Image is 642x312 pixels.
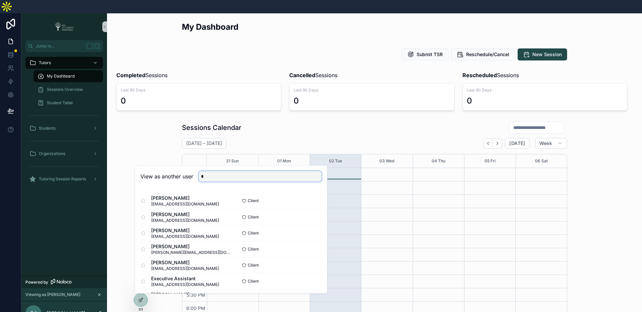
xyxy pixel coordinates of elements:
span: [EMAIL_ADDRESS][DOMAIN_NAME] [151,266,219,271]
span: Submit TSR [417,51,443,58]
h2: My Dashboard [182,21,238,32]
span: [PERSON_NAME] [151,211,219,218]
button: 01 Mon [277,154,291,168]
button: [DATE] [505,138,529,149]
span: [EMAIL_ADDRESS][DOMAIN_NAME] [151,234,219,239]
a: Students [25,122,103,134]
span: [PERSON_NAME] [151,195,219,201]
span: Last 90 Days [467,88,623,93]
span: Viewing as [PERSON_NAME] [25,292,80,297]
span: [PERSON_NAME] [151,227,219,234]
span: Client [248,214,259,220]
span: Last 90 Days [121,88,277,93]
button: Next [493,138,502,149]
a: Powered by [21,276,107,288]
button: Week [535,138,567,149]
button: 06 Sat [535,154,548,168]
span: Reschedule/Cancel [466,51,509,58]
span: K [94,43,100,49]
a: Student Table [33,97,103,109]
span: Client [248,247,259,252]
h2: View as another user [140,172,193,180]
div: 0 [467,96,472,106]
strong: Cancelled [289,72,315,79]
span: Students [39,126,56,131]
span: 5:30 PM [185,292,207,298]
strong: Completed [116,72,145,79]
a: Tutoring Session Reports [25,173,103,185]
a: Tutors [25,57,103,69]
button: 03 Wed [380,154,394,168]
button: 05 Fri [485,154,496,168]
button: Reschedule/Cancel [451,48,515,60]
button: 02 Tue [329,154,342,168]
span: Client [248,263,259,268]
img: App logo [52,21,76,32]
button: Back [483,138,493,149]
button: 04 Thu [432,154,445,168]
div: 0 [294,96,299,106]
span: Organizations [39,151,65,156]
span: Client [248,230,259,236]
a: Sessions Overview [33,84,103,96]
span: [EMAIL_ADDRESS][DOMAIN_NAME] [151,201,219,207]
button: New Session [518,48,567,60]
span: [EMAIL_ADDRESS][DOMAIN_NAME] [151,218,219,223]
span: Week [539,140,552,146]
span: Sessions Overview [47,87,83,92]
span: Last 90 Days [294,88,450,93]
span: Jump to... [36,43,84,49]
span: My Dashboard [47,73,75,79]
span: Client [248,279,259,284]
button: 31 Sun [226,154,239,168]
span: New Session [532,51,562,58]
span: Tutors [39,60,51,65]
span: Sessions [462,71,519,79]
span: Client [248,198,259,203]
span: Sessions [289,71,337,79]
button: Jump to...K [25,40,103,52]
strong: Rescheduled [462,72,497,79]
span: Student Table [47,100,73,106]
span: Powered by [25,280,48,285]
a: Organizations [25,148,103,160]
span: [EMAIL_ADDRESS][DOMAIN_NAME] [151,282,219,287]
span: [PERSON_NAME][EMAIL_ADDRESS][DOMAIN_NAME] [151,250,231,255]
span: [PERSON_NAME] [151,259,219,266]
span: [PERSON_NAME] [151,243,231,250]
span: Executive Assistant [151,275,219,282]
a: My Dashboard [33,70,103,82]
h2: [DATE] – [DATE] [186,140,222,147]
span: [DATE] [509,140,525,146]
button: Submit TSR [402,48,448,60]
span: Tutoring Session Reports [39,176,86,182]
div: scrollable content [21,52,107,194]
div: 0 [121,96,126,106]
span: Sessions [116,71,168,79]
span: 6:00 PM [185,305,207,311]
h1: Sessions Calendar [182,123,241,132]
span: [PERSON_NAME] [151,291,219,298]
